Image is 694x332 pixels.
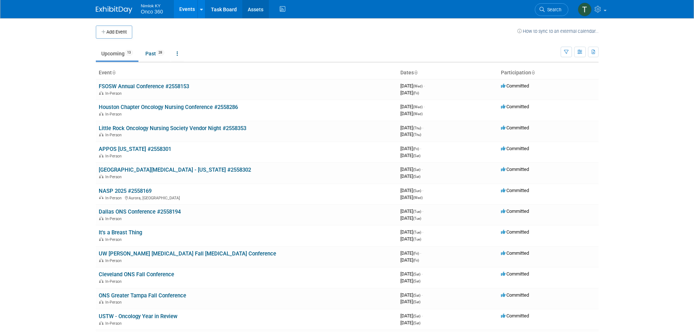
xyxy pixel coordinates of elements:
[397,67,498,79] th: Dates
[501,167,529,172] span: Committed
[141,1,163,9] span: Nimlok KY
[400,83,425,89] span: [DATE]
[413,133,421,137] span: (Thu)
[400,320,420,325] span: [DATE]
[400,257,419,263] span: [DATE]
[99,167,251,173] a: [GEOGRAPHIC_DATA][MEDICAL_DATA] - [US_STATE] #2558302
[413,168,420,172] span: (Sat)
[422,271,423,277] span: -
[400,250,421,256] span: [DATE]
[99,104,238,110] a: Houston Chapter Oncology Nursing Conference #2558286
[413,147,419,151] span: (Fri)
[105,175,124,179] span: In-Person
[99,250,276,257] a: UW [PERSON_NAME] [MEDICAL_DATA] Fall [MEDICAL_DATA] Conference
[99,313,177,320] a: USTW - Oncology Year in Review
[420,250,421,256] span: -
[422,188,423,193] span: -
[424,104,425,109] span: -
[105,321,124,326] span: In-Person
[105,91,124,96] span: In-Person
[400,111,423,116] span: [DATE]
[400,292,423,298] span: [DATE]
[501,250,529,256] span: Committed
[400,167,423,172] span: [DATE]
[501,229,529,235] span: Committed
[400,104,425,109] span: [DATE]
[400,208,423,214] span: [DATE]
[400,278,420,284] span: [DATE]
[413,105,423,109] span: (Wed)
[99,175,103,178] img: In-Person Event
[400,229,423,235] span: [DATE]
[413,216,421,220] span: (Tue)
[99,125,246,132] a: Little Rock Oncology Nursing Society Vendor Night #2558353
[413,237,421,241] span: (Tue)
[413,84,423,88] span: (Wed)
[99,154,103,157] img: In-Person Event
[413,230,421,234] span: (Tue)
[400,215,421,221] span: [DATE]
[400,146,421,151] span: [DATE]
[105,237,124,242] span: In-Person
[105,216,124,221] span: In-Person
[498,67,599,79] th: Participation
[501,104,529,109] span: Committed
[96,26,132,39] button: Add Event
[96,67,397,79] th: Event
[99,208,181,215] a: Dallas ONS Conference #2558194
[400,125,423,130] span: [DATE]
[413,258,419,262] span: (Fri)
[156,50,164,55] span: 28
[99,229,142,236] a: It's a Breast Thing
[400,271,423,277] span: [DATE]
[413,112,423,116] span: (Wed)
[413,293,420,297] span: (Sat)
[413,210,421,214] span: (Tue)
[141,9,163,15] span: Onco 360
[422,292,423,298] span: -
[501,313,529,319] span: Committed
[400,313,423,319] span: [DATE]
[400,195,423,200] span: [DATE]
[413,279,420,283] span: (Sat)
[99,188,152,194] a: NASP 2025 #2558169
[99,146,171,152] a: APPOS [US_STATE] #2558301
[105,112,124,117] span: In-Person
[413,300,420,304] span: (Sat)
[501,188,529,193] span: Committed
[96,6,132,13] img: ExhibitDay
[99,83,189,90] a: FSOSW Annual Conference #2558153
[112,70,115,75] a: Sort by Event Name
[501,125,529,130] span: Committed
[413,272,420,276] span: (Sat)
[535,3,568,16] a: Search
[501,292,529,298] span: Committed
[96,47,138,60] a: Upcoming13
[413,126,421,130] span: (Thu)
[99,300,103,304] img: In-Person Event
[400,90,419,95] span: [DATE]
[413,154,420,158] span: (Sat)
[105,279,124,284] span: In-Person
[99,321,103,325] img: In-Person Event
[99,237,103,241] img: In-Person Event
[99,258,103,262] img: In-Person Event
[501,146,529,151] span: Committed
[413,196,423,200] span: (Wed)
[422,167,423,172] span: -
[140,47,170,60] a: Past28
[400,188,423,193] span: [DATE]
[413,321,420,325] span: (Sat)
[105,154,124,159] span: In-Person
[501,83,529,89] span: Committed
[501,208,529,214] span: Committed
[400,153,420,158] span: [DATE]
[400,299,420,304] span: [DATE]
[413,175,420,179] span: (Sat)
[105,258,124,263] span: In-Person
[414,70,417,75] a: Sort by Start Date
[420,146,421,151] span: -
[413,314,420,318] span: (Sat)
[99,91,103,95] img: In-Person Event
[99,133,103,136] img: In-Person Event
